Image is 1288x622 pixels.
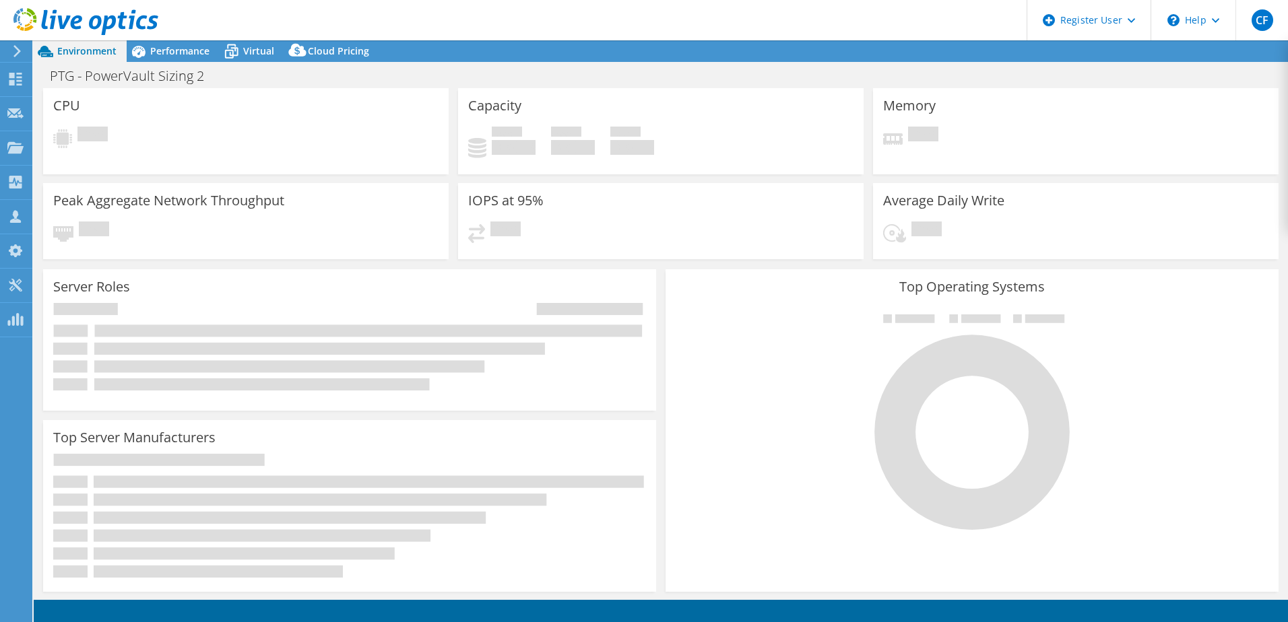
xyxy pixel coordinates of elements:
h3: Average Daily Write [883,193,1004,208]
span: Free [551,127,581,140]
span: Environment [57,44,117,57]
h4: 0 GiB [492,140,536,155]
span: Performance [150,44,210,57]
h3: CPU [53,98,80,113]
span: CF [1252,9,1273,31]
span: Pending [79,221,109,240]
h4: 0 GiB [551,140,595,155]
h3: Server Roles [53,279,130,294]
h1: PTG - PowerVault Sizing 2 [44,69,225,83]
span: Pending [908,127,938,145]
h3: Capacity [468,98,521,113]
span: Virtual [243,44,274,57]
h3: Top Operating Systems [676,279,1268,294]
h3: Peak Aggregate Network Throughput [53,193,284,208]
span: Pending [490,221,521,240]
h4: 0 GiB [610,140,654,155]
h3: Top Server Manufacturers [53,430,216,445]
span: Cloud Pricing [308,44,369,57]
span: Pending [911,221,942,240]
h3: Memory [883,98,936,113]
span: Used [492,127,522,140]
span: Pending [77,127,108,145]
svg: \n [1167,14,1180,26]
span: Total [610,127,641,140]
h3: IOPS at 95% [468,193,544,208]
